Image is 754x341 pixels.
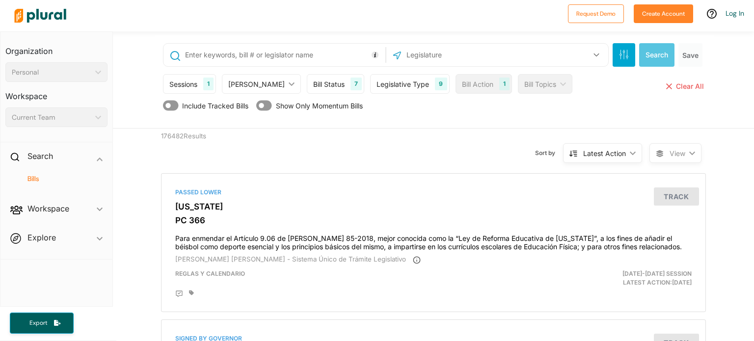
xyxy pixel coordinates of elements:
[175,230,692,251] h4: Para enmendar el Artículo 9.06 de [PERSON_NAME] 85-2018, mejor conocida como la “Ley de Reforma E...
[175,188,692,197] div: Passed Lower
[634,8,693,18] a: Create Account
[524,79,556,89] div: Bill Topics
[182,101,248,111] span: Include Tracked Bills
[350,78,362,90] div: 7
[27,151,53,161] h2: Search
[654,187,699,206] button: Track
[499,78,510,90] div: 1
[377,79,429,89] div: Legislative Type
[619,50,629,58] span: Search Filters
[639,43,674,67] button: Search
[568,4,624,23] button: Request Demo
[23,319,54,327] span: Export
[726,9,744,18] a: Log In
[535,149,563,157] span: Sort by
[583,148,626,158] div: Latest Action
[15,174,103,184] a: Bills
[189,290,194,296] div: Add tags
[12,67,91,78] div: Personal
[5,82,108,104] h3: Workspace
[678,43,702,67] button: Save
[10,313,74,334] button: Export
[522,269,699,287] div: Latest Action: [DATE]
[154,129,294,166] div: 176482 Results
[203,78,214,90] div: 1
[175,290,183,298] div: Add Position Statement
[5,37,108,58] h3: Organization
[175,215,692,225] h3: PC 366
[313,79,345,89] div: Bill Status
[276,101,363,111] span: Show Only Momentum Bills
[371,51,379,59] div: Tooltip anchor
[405,46,511,64] input: Legislature
[184,46,383,64] input: Enter keywords, bill # or legislator name
[175,270,245,277] span: Reglas y Calendario
[169,79,197,89] div: Sessions
[462,79,493,89] div: Bill Action
[622,270,692,277] span: [DATE]-[DATE] Session
[228,79,285,89] div: [PERSON_NAME]
[634,4,693,23] button: Create Account
[568,8,624,18] a: Request Demo
[12,112,91,123] div: Current Team
[175,255,406,263] span: [PERSON_NAME] [PERSON_NAME] - Sistema Único de Trámite Legislativo
[664,74,706,99] button: Clear All
[676,82,704,90] span: Clear All
[435,78,447,90] div: 9
[670,148,685,158] span: View
[175,202,692,211] h3: [US_STATE]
